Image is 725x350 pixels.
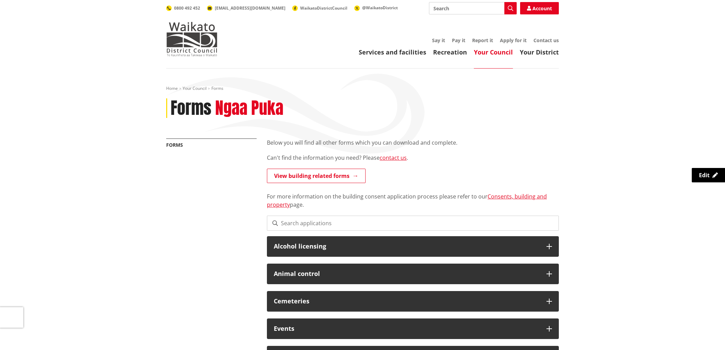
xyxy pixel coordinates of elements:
p: For more information on the building consent application process please refer to our page. [267,184,559,209]
h2: Ngaa Puka [215,98,283,118]
input: Search applications [267,216,559,231]
a: Recreation [433,48,467,56]
span: Edit [699,171,710,179]
h1: Forms [171,98,211,118]
a: Services and facilities [359,48,426,56]
h3: Alcohol licensing [274,243,540,250]
a: Consents, building and property [267,193,547,208]
span: WaikatoDistrictCouncil [300,5,347,11]
h3: Cemeteries [274,298,540,305]
a: Apply for it [500,37,527,44]
a: @WaikatoDistrict [354,5,398,11]
p: Below you will find all other forms which you can download and complete. [267,138,559,147]
a: Your District [520,48,559,56]
span: Forms [211,85,223,91]
a: Say it [432,37,445,44]
nav: breadcrumb [166,86,559,92]
img: Waikato District Council - Te Kaunihera aa Takiwaa o Waikato [166,22,218,56]
a: 0800 492 452 [166,5,200,11]
span: @WaikatoDistrict [362,5,398,11]
a: [EMAIL_ADDRESS][DOMAIN_NAME] [207,5,285,11]
a: Account [520,2,559,14]
a: Pay it [452,37,465,44]
a: Forms [166,142,183,148]
span: [EMAIL_ADDRESS][DOMAIN_NAME] [215,5,285,11]
a: contact us [380,154,407,161]
a: Contact us [533,37,559,44]
span: 0800 492 452 [174,5,200,11]
a: Home [166,85,178,91]
a: View building related forms [267,169,366,183]
a: Your Council [474,48,513,56]
a: Report it [472,37,493,44]
h3: Animal control [274,270,540,277]
p: Can't find the information you need? Please . [267,154,559,162]
a: WaikatoDistrictCouncil [292,5,347,11]
a: Edit [692,168,725,182]
a: Your Council [183,85,207,91]
input: Search input [429,2,517,14]
h3: Events [274,325,540,332]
